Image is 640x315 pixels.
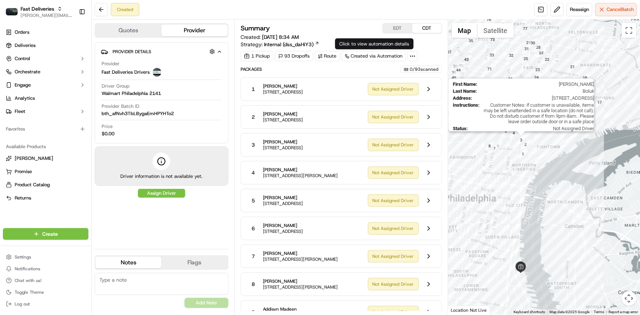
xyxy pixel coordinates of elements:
span: [STREET_ADDRESS] [475,95,594,101]
span: [PERSON_NAME] [23,133,59,139]
button: Quotes [95,25,161,36]
div: 2 [521,140,530,149]
span: [PERSON_NAME] [23,114,59,120]
button: Log out [3,299,88,309]
span: Settings [15,254,31,260]
div: 29 [524,38,533,47]
span: Internal (dss_daHiY3) [264,41,314,48]
button: Toggle fullscreen view [622,23,636,38]
span: Walmart Philadelphia 2141 [102,90,161,97]
div: 73 [488,35,497,44]
img: profile_internal_provider_fast_deliveries_internal.png [153,68,161,77]
span: Notifications [15,266,40,272]
div: 74 [495,30,505,40]
span: Driver Group [102,83,129,89]
span: 8 [252,281,255,288]
div: 28 [534,43,543,52]
button: Show satellite imagery [478,23,514,38]
div: 40 [456,61,466,70]
div: Past conversations [7,95,49,101]
img: 9188753566659_6852d8bf1fb38e338040_72.png [15,70,29,83]
div: 25 [521,54,531,63]
div: 76 [484,15,494,24]
span: 3 [252,141,255,149]
span: Last Name : [453,88,477,94]
div: 71 [485,64,494,74]
button: Notifications [3,264,88,274]
button: Fast DeliveriesFast Deliveries[PERSON_NAME][EMAIL_ADDRESS][PERSON_NAME][DOMAIN_NAME] [3,3,76,21]
span: Toggle Theme [15,289,44,295]
div: 77 [520,24,530,33]
div: Route [315,51,340,61]
button: Notes [95,257,161,268]
button: [PERSON_NAME][EMAIL_ADDRESS][PERSON_NAME][DOMAIN_NAME] [21,12,73,18]
span: [PERSON_NAME] [263,195,303,201]
span: [PERSON_NAME] [263,139,303,145]
button: Chat with us! [3,275,88,286]
span: Status : [453,126,468,131]
span: • [61,114,63,120]
div: 1 [518,149,528,159]
span: Provider [102,61,120,67]
div: 30 [528,38,538,48]
button: Settings [3,252,88,262]
span: Analytics [15,95,35,102]
div: Favorites [3,123,88,135]
div: 3 [516,135,526,145]
div: 1 Pickup [241,51,274,61]
div: 23 [533,65,542,74]
span: [PERSON_NAME] [263,83,303,89]
a: [PERSON_NAME] [6,155,85,162]
div: 43 [462,55,471,64]
span: [PERSON_NAME] [480,81,594,87]
span: [DATE] 8:34 AM [262,34,299,40]
span: Control [15,55,30,62]
span: 11 minutes ago [65,133,99,139]
div: 45 [449,73,459,83]
span: 1 [252,85,255,93]
div: Start new chat [33,70,120,77]
span: Fast Deliveries Drivers [102,69,150,76]
span: [PERSON_NAME] [263,167,338,173]
div: 6 [493,141,503,150]
span: 5 [252,197,255,204]
div: 11 [506,74,515,84]
div: 20 [552,76,561,86]
button: Product Catalog [3,179,88,191]
div: Location Not Live [448,305,490,315]
div: 34 [485,38,494,47]
a: Created via Automation [341,51,406,61]
span: 4 [252,169,255,176]
span: Driver information is not available yet. [120,173,202,180]
span: Cancel Batch [607,6,634,13]
img: Jeff Sasse [7,107,19,118]
img: 1736555255976-a54dd68f-1ca7-489b-9aae-adbdc363a1c4 [7,70,21,83]
a: Returns [6,195,85,201]
span: Create [42,230,58,238]
button: [PERSON_NAME] [3,153,88,164]
div: 17 [595,98,604,107]
span: Created: [241,33,299,41]
a: Promise [6,168,85,175]
span: Boluk [480,88,594,94]
span: Packages [241,66,262,72]
div: 32 [506,51,516,60]
div: 37 [445,47,454,57]
p: Welcome 👋 [7,29,134,41]
div: 42 [462,55,471,65]
button: Fleet [3,106,88,117]
div: 💻 [62,165,68,171]
a: Open this area in Google Maps (opens a new window) [450,305,474,315]
div: 31 [522,44,531,54]
span: [STREET_ADDRESS] [263,89,303,95]
div: We're available if you need us! [33,77,101,83]
a: 📗Knowledge Base [4,161,59,174]
span: Engage [15,82,31,88]
span: Not Assigned Driver [471,126,594,131]
div: 44 [454,65,463,75]
div: 38 [449,67,459,77]
button: Keyboard shortcuts [513,309,545,315]
button: Returns [3,192,88,204]
div: 19 [562,78,571,87]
